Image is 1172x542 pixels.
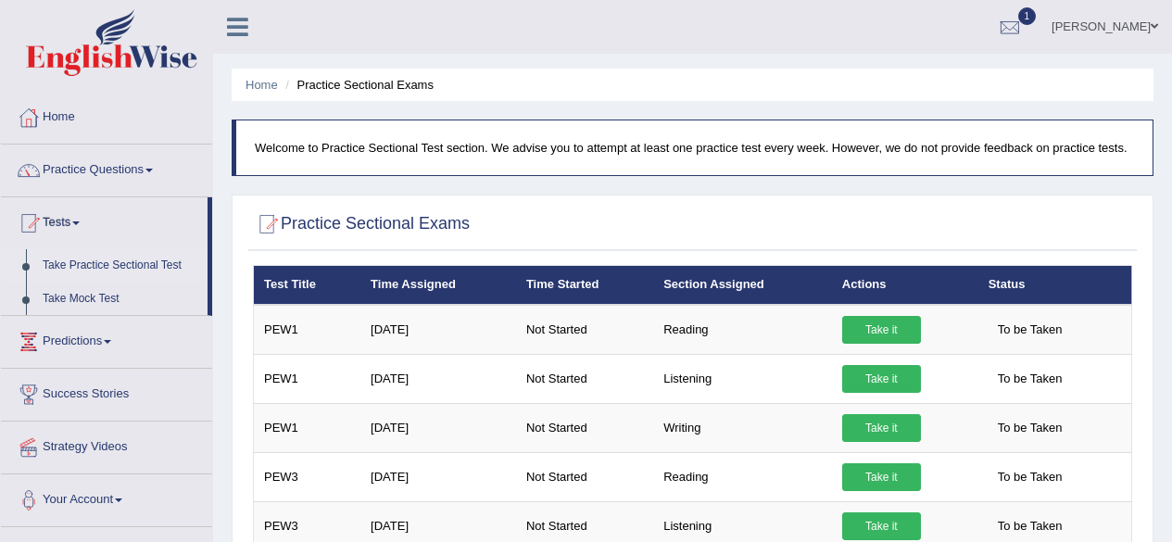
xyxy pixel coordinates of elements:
td: PEW3 [254,452,361,501]
td: PEW1 [254,403,361,452]
a: Home [246,78,278,92]
td: [DATE] [360,403,516,452]
a: Your Account [1,474,212,521]
td: [DATE] [360,452,516,501]
td: PEW1 [254,354,361,403]
span: To be Taken [989,512,1072,540]
th: Time Started [516,266,653,305]
th: Test Title [254,266,361,305]
td: [DATE] [360,354,516,403]
span: 1 [1018,7,1037,25]
h2: Practice Sectional Exams [253,210,470,238]
th: Actions [832,266,978,305]
a: Take it [842,512,921,540]
td: Reading [653,305,832,355]
td: Not Started [516,452,653,501]
td: Writing [653,403,832,452]
p: Welcome to Practice Sectional Test section. We advise you to attempt at least one practice test e... [255,139,1134,157]
span: To be Taken [989,316,1072,344]
li: Practice Sectional Exams [281,76,434,94]
a: Home [1,92,212,138]
a: Success Stories [1,369,212,415]
td: Listening [653,354,832,403]
td: Not Started [516,354,653,403]
a: Take it [842,365,921,393]
a: Take it [842,414,921,442]
td: [DATE] [360,305,516,355]
a: Take Practice Sectional Test [34,249,208,283]
a: Take Mock Test [34,283,208,316]
td: Not Started [516,305,653,355]
span: To be Taken [989,414,1072,442]
th: Section Assigned [653,266,832,305]
th: Status [978,266,1132,305]
span: To be Taken [989,463,1072,491]
td: PEW1 [254,305,361,355]
a: Tests [1,197,208,244]
a: Take it [842,463,921,491]
th: Time Assigned [360,266,516,305]
a: Take it [842,316,921,344]
td: Reading [653,452,832,501]
span: To be Taken [989,365,1072,393]
a: Practice Questions [1,145,212,191]
a: Predictions [1,316,212,362]
a: Strategy Videos [1,422,212,468]
td: Not Started [516,403,653,452]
